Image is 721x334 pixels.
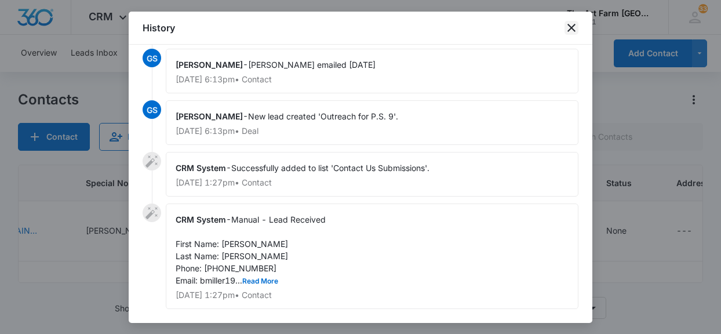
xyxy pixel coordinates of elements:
span: Successfully added to list 'Contact Us Submissions'. [231,163,429,173]
p: [DATE] 6:13pm • Deal [176,127,569,135]
span: Manual - Lead Received First Name: [PERSON_NAME] Last Name: [PERSON_NAME] Phone: [PHONE_NUMBER] E... [176,215,326,285]
h1: History [143,21,175,35]
div: - [166,204,578,309]
div: - [166,49,578,93]
p: [DATE] 6:13pm • Contact [176,75,569,83]
button: Read More [242,278,278,285]
span: [PERSON_NAME] [176,111,243,121]
span: [PERSON_NAME] [176,60,243,70]
span: CRM System [176,163,226,173]
button: close [565,21,578,35]
p: [DATE] 1:27pm • Contact [176,291,569,299]
div: - [166,152,578,197]
div: - [166,100,578,145]
span: [PERSON_NAME] emailed [DATE] [248,60,376,70]
span: GS [143,100,161,119]
span: GS [143,49,161,67]
p: [DATE] 1:27pm • Contact [176,179,569,187]
span: CRM System [176,215,226,224]
span: New lead created 'Outreach for P.S. 9'. [248,111,398,121]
